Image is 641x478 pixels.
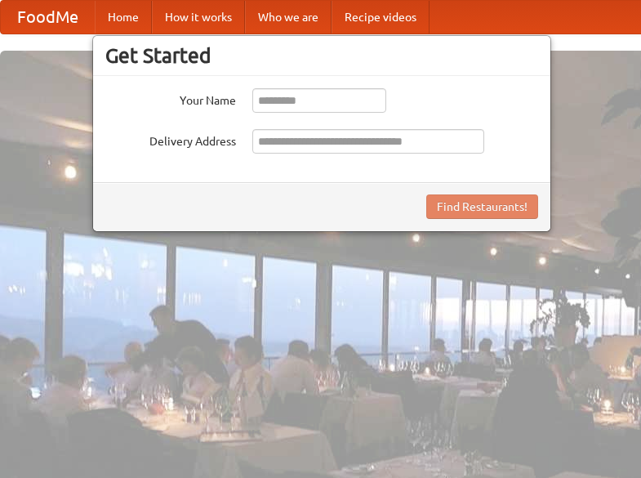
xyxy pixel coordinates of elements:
[245,1,332,34] a: Who we are
[95,1,152,34] a: Home
[105,129,236,150] label: Delivery Address
[426,194,538,219] button: Find Restaurants!
[105,43,538,68] h3: Get Started
[105,88,236,109] label: Your Name
[152,1,245,34] a: How it works
[1,1,95,34] a: FoodMe
[332,1,430,34] a: Recipe videos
